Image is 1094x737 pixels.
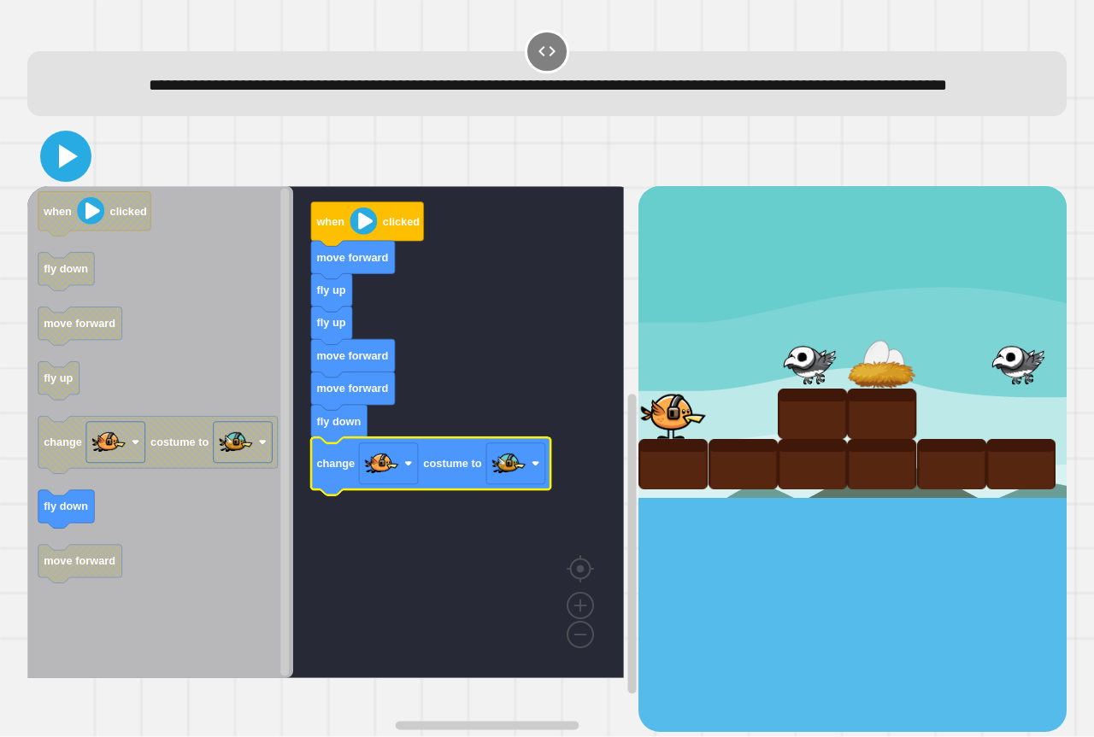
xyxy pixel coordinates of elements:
text: fly up [316,284,345,297]
text: fly down [44,263,88,276]
text: fly down [44,500,88,513]
text: clicked [383,215,420,228]
text: change [44,436,82,449]
text: when [43,205,72,218]
text: move forward [316,383,388,395]
text: clicked [110,205,147,218]
text: fly up [44,372,73,385]
text: fly up [316,317,345,330]
text: fly down [316,415,361,428]
text: costume to [423,458,481,471]
div: Blockly Workspace [27,186,638,731]
text: move forward [316,349,388,362]
text: costume to [150,436,209,449]
text: move forward [316,251,388,264]
text: when [315,215,344,228]
text: move forward [44,318,115,330]
text: move forward [44,555,115,568]
text: change [316,458,355,471]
